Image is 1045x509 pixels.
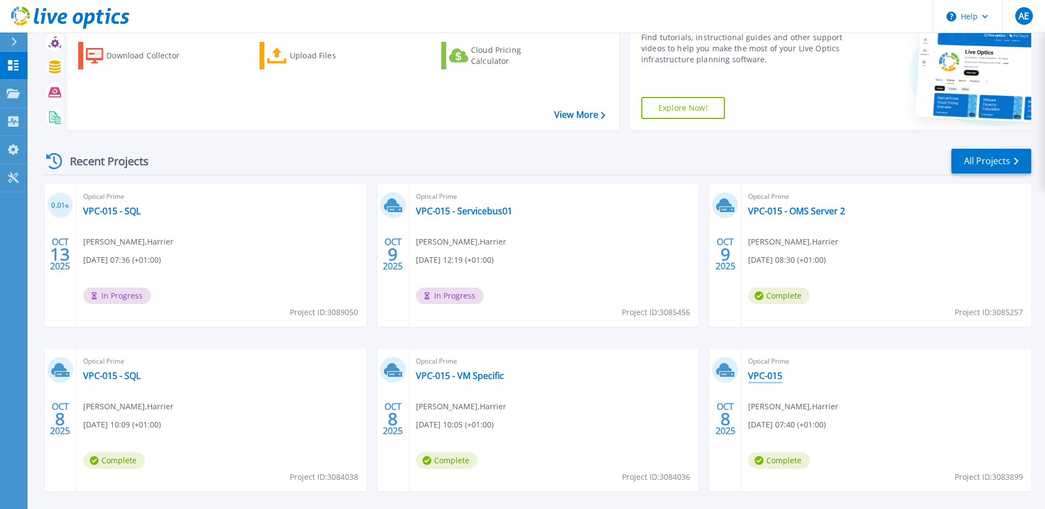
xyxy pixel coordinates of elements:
[416,400,506,413] span: [PERSON_NAME] , Harrier
[748,452,810,469] span: Complete
[83,355,360,367] span: Optical Prime
[748,370,782,381] a: VPC-015
[416,370,504,381] a: VPC-015 - VM Specific
[65,203,69,209] span: %
[83,205,140,216] a: VPC-015 - SQL
[416,205,512,216] a: VPC-015 - Servicebus01
[55,414,65,424] span: 8
[622,306,690,318] span: Project ID: 3085456
[748,236,838,248] span: [PERSON_NAME] , Harrier
[83,191,360,203] span: Optical Prime
[83,254,161,266] span: [DATE] 07:36 (+01:00)
[416,254,494,266] span: [DATE] 12:19 (+01:00)
[416,288,484,304] span: In Progress
[78,42,201,69] a: Download Collector
[416,452,478,469] span: Complete
[290,471,358,483] span: Project ID: 3084038
[290,306,358,318] span: Project ID: 3089050
[259,42,382,69] a: Upload Files
[471,45,559,67] div: Cloud Pricing Calculator
[748,191,1025,203] span: Optical Prime
[50,234,71,274] div: OCT 2025
[416,419,494,431] span: [DATE] 10:05 (+01:00)
[83,236,174,248] span: [PERSON_NAME] , Harrier
[715,234,736,274] div: OCT 2025
[715,399,736,439] div: OCT 2025
[290,45,378,67] div: Upload Files
[554,110,605,120] a: View More
[416,355,692,367] span: Optical Prime
[382,234,403,274] div: OCT 2025
[83,419,161,431] span: [DATE] 10:09 (+01:00)
[382,399,403,439] div: OCT 2025
[83,400,174,413] span: [PERSON_NAME] , Harrier
[50,250,70,259] span: 13
[721,414,730,424] span: 8
[748,400,838,413] span: [PERSON_NAME] , Harrier
[1019,12,1029,20] span: AE
[50,399,71,439] div: OCT 2025
[622,471,690,483] span: Project ID: 3084036
[83,370,140,381] a: VPC-015 - SQL
[47,199,73,212] h3: 0.01
[955,471,1023,483] span: Project ID: 3083899
[416,236,506,248] span: [PERSON_NAME] , Harrier
[441,42,564,69] a: Cloud Pricing Calculator
[748,288,810,304] span: Complete
[721,250,730,259] span: 9
[748,205,845,216] a: VPC-015 - OMS Server 2
[748,419,826,431] span: [DATE] 07:40 (+01:00)
[951,149,1031,174] a: All Projects
[388,250,398,259] span: 9
[416,191,692,203] span: Optical Prime
[955,306,1023,318] span: Project ID: 3085257
[42,148,164,175] div: Recent Projects
[106,45,194,67] div: Download Collector
[388,414,398,424] span: 8
[641,32,846,65] div: Find tutorials, instructional guides and other support videos to help you make the most of your L...
[748,355,1025,367] span: Optical Prime
[641,97,725,119] a: Explore Now!
[83,288,151,304] span: In Progress
[748,254,826,266] span: [DATE] 08:30 (+01:00)
[83,452,145,469] span: Complete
